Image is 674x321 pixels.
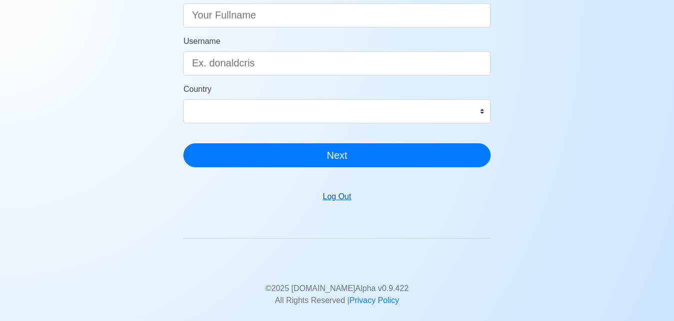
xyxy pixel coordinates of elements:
p: © 2025 [DOMAIN_NAME] Alpha v 0.9.422 All Rights Reserved | [191,271,483,307]
span: Username [183,37,220,45]
button: Next [183,143,491,167]
button: Log Out [316,187,358,206]
a: Privacy Policy [349,296,399,305]
input: Your Fullname [183,3,491,27]
label: Country [183,83,211,95]
input: Ex. donaldcris [183,51,491,75]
